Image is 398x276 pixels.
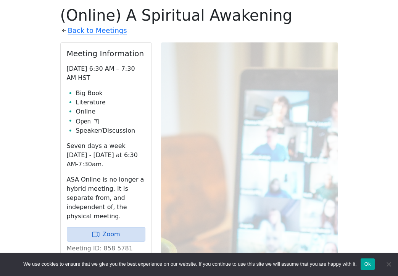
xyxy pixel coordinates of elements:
li: Literature [76,98,145,107]
p: [DATE] 6:30 AM – 7:30 AM HST [67,64,145,83]
button: Open [76,117,99,126]
li: Big Book [76,89,145,98]
p: Seven days a week [DATE] - [DATE] at 6:30 AM-7:30am. [67,141,145,169]
p: Meeting ID: 858 5781 3993 Passcode: 808 [67,244,145,262]
p: ASA Online is no longer a hybrid meeting. It is separate from, and independent of, the physical m... [67,175,145,221]
li: Speaker/Discussion [76,126,145,135]
span: We use cookies to ensure that we give you the best experience on our website. If you continue to ... [23,260,356,268]
a: Zoom [67,227,145,242]
span: Open [76,117,91,126]
li: Online [76,107,145,116]
h1: (Online) A Spiritual Awakening [60,6,338,24]
h2: Meeting Information [67,49,145,58]
a: Back to Meetings [68,24,127,37]
button: Ok [361,258,375,270]
span: No [385,260,392,268]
